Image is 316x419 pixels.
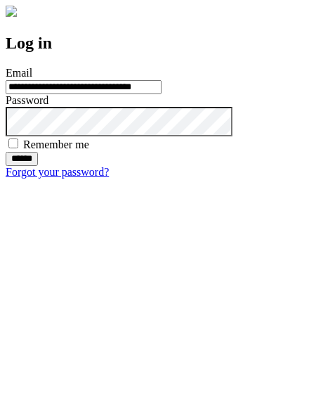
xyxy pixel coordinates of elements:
[6,166,109,178] a: Forgot your password?
[6,6,17,17] img: logo-4e3dc11c47720685a147b03b5a06dd966a58ff35d612b21f08c02c0306f2b779.png
[6,94,48,106] label: Password
[6,67,32,79] label: Email
[23,138,89,150] label: Remember me
[6,34,310,53] h2: Log in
